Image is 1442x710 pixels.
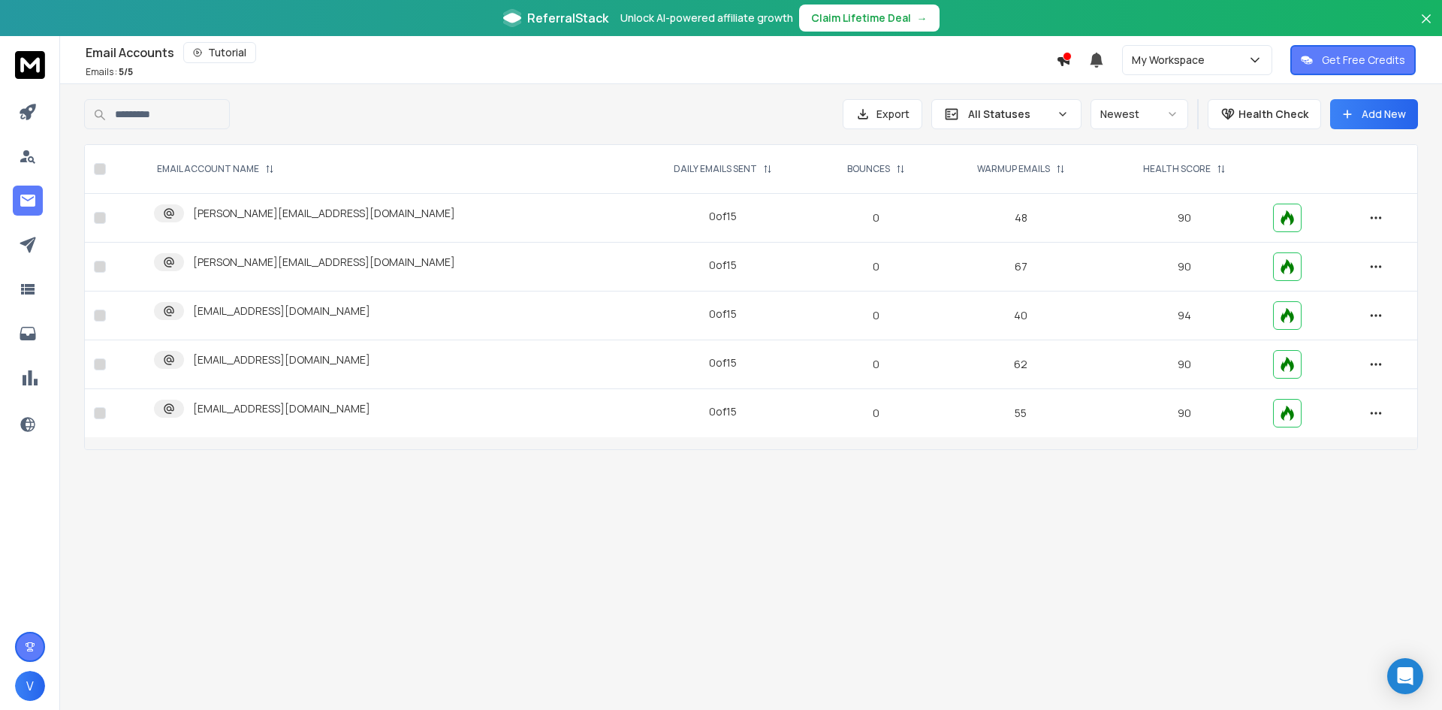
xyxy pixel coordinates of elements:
p: [EMAIL_ADDRESS][DOMAIN_NAME] [193,401,370,416]
div: Open Intercom Messenger [1387,658,1423,694]
button: Claim Lifetime Deal→ [799,5,940,32]
span: ReferralStack [527,9,608,27]
td: 90 [1105,243,1264,292]
td: 90 [1105,389,1264,438]
div: Email Accounts [86,42,1056,63]
div: 0 of 15 [709,355,737,370]
p: 0 [824,210,928,225]
div: 0 of 15 [709,258,737,273]
td: 67 [937,243,1105,292]
p: 0 [824,357,928,372]
div: 0 of 15 [709,307,737,322]
p: 0 [824,308,928,323]
button: V [15,671,45,701]
p: [PERSON_NAME][EMAIL_ADDRESS][DOMAIN_NAME] [193,255,455,270]
p: [EMAIL_ADDRESS][DOMAIN_NAME] [193,352,370,367]
p: 0 [824,406,928,421]
button: Export [843,99,922,129]
p: 0 [824,259,928,274]
div: EMAIL ACCOUNT NAME [157,163,274,175]
p: Health Check [1238,107,1308,122]
button: Tutorial [183,42,256,63]
span: → [917,11,928,26]
td: 90 [1105,194,1264,243]
button: Add New [1330,99,1418,129]
td: 94 [1105,292,1264,340]
button: Newest [1091,99,1188,129]
div: 0 of 15 [709,404,737,419]
p: [PERSON_NAME][EMAIL_ADDRESS][DOMAIN_NAME] [193,206,455,221]
td: 40 [937,292,1105,340]
p: My Workspace [1132,53,1211,68]
p: BOUNCES [847,163,890,175]
p: Unlock AI-powered affiliate growth [620,11,793,26]
p: All Statuses [968,107,1051,122]
button: Get Free Credits [1290,45,1416,75]
span: 5 / 5 [119,65,133,78]
p: DAILY EMAILS SENT [674,163,757,175]
td: 62 [937,340,1105,389]
p: Get Free Credits [1322,53,1405,68]
p: Emails : [86,66,133,78]
td: 90 [1105,340,1264,389]
button: Health Check [1208,99,1321,129]
p: WARMUP EMAILS [977,163,1050,175]
td: 48 [937,194,1105,243]
button: Close banner [1416,9,1436,45]
td: 55 [937,389,1105,438]
div: 0 of 15 [709,209,737,224]
p: [EMAIL_ADDRESS][DOMAIN_NAME] [193,304,370,319]
p: HEALTH SCORE [1143,163,1211,175]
